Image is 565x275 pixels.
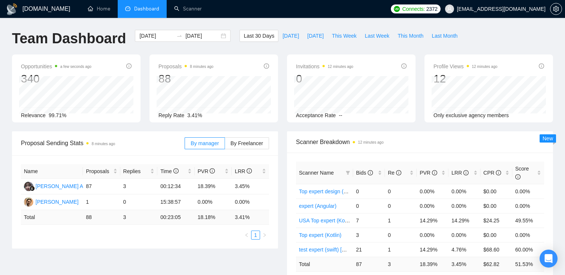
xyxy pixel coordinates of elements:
td: $ 62.82 [481,257,512,271]
span: user [447,6,452,12]
span: info-circle [173,168,179,174]
button: This Month [393,30,427,42]
th: Replies [120,164,158,179]
div: [PERSON_NAME] [35,198,78,206]
td: 21 [353,242,385,257]
span: info-circle [247,168,252,174]
span: 2372 [426,5,438,13]
td: $24.25 [481,213,512,228]
span: Acceptance Rate [296,112,336,118]
td: Total [296,257,353,271]
span: By Freelancer [231,140,263,146]
div: 0 [296,72,353,86]
td: 0.00% [448,199,480,213]
span: info-circle [264,63,269,69]
td: 3 [120,210,158,225]
img: upwork-logo.png [394,6,400,12]
button: Last 30 Days [240,30,278,42]
a: expert (Angular) [299,203,336,209]
td: 0.00% [417,228,448,242]
a: test expert (swift) [DATE] [299,247,357,253]
td: 0.00% [512,184,544,199]
span: info-circle [539,63,544,69]
span: 99.71% [49,112,66,118]
td: 3 [353,228,385,242]
button: right [260,231,269,240]
span: Connects: [402,5,424,13]
td: 0.00% [512,199,544,213]
span: Scanner Breakdown [296,137,544,147]
td: 14.29% [448,213,480,228]
td: 4.76% [448,242,480,257]
td: 14.29% [417,242,448,257]
a: 1 [251,231,260,239]
button: setting [550,3,562,15]
td: 0.00% [232,194,269,210]
input: Start date [139,32,173,40]
button: [DATE] [303,30,328,42]
img: logo [6,3,18,15]
td: 3.41 % [232,210,269,225]
div: 88 [158,72,213,86]
span: Only exclusive agency members [433,112,509,118]
span: info-circle [432,170,437,175]
time: 12 minutes ago [328,65,353,69]
span: This Week [332,32,356,40]
td: 00:23:05 [157,210,195,225]
span: setting [550,6,562,12]
button: [DATE] [278,30,303,42]
td: 14.29% [417,213,448,228]
span: info-circle [463,170,469,175]
td: 18.18 % [195,210,232,225]
td: 0 [385,199,417,213]
div: 12 [433,72,497,86]
span: info-circle [210,168,215,174]
div: [PERSON_NAME] Ayra [35,182,90,190]
span: [DATE] [282,32,299,40]
button: left [242,231,251,240]
span: Reply Rate [158,112,184,118]
div: Open Intercom Messenger [540,250,558,268]
div: 340 [21,72,92,86]
span: info-circle [396,170,401,175]
span: Proposals [86,167,112,175]
li: Previous Page [242,231,251,240]
time: 12 minutes ago [472,65,497,69]
span: Invitations [296,62,353,71]
td: 18.39% [195,179,232,194]
td: 1 [385,242,417,257]
span: info-circle [126,63,132,69]
td: 3.45% [232,179,269,194]
td: $0.00 [481,228,512,242]
span: [DATE] [307,32,324,40]
span: info-circle [515,174,521,179]
td: 3.45 % [448,257,480,271]
span: Re [388,170,401,176]
td: 88 [83,210,120,225]
td: 7 [353,213,385,228]
span: New [543,135,553,141]
td: 0.00% [417,184,448,199]
span: Proposals [158,62,213,71]
td: 00:12:34 [157,179,195,194]
span: Last Week [365,32,389,40]
img: NF [24,182,33,191]
a: Top expert (Kotlin) [299,232,342,238]
span: Scanner Name [299,170,334,176]
span: Time [160,168,178,174]
a: DH[PERSON_NAME] [24,199,78,204]
span: This Month [398,32,423,40]
span: info-circle [368,170,373,175]
td: 3 [120,179,158,194]
td: $0.00 [481,199,512,213]
span: -- [339,112,342,118]
span: to [176,33,182,39]
td: 0.00% [512,228,544,242]
span: swap-right [176,33,182,39]
span: Replies [123,167,149,175]
td: 60.00% [512,242,544,257]
td: 0.00% [448,228,480,242]
span: filter [346,171,350,175]
a: USA Top expert (Kotlin) [299,218,353,224]
span: info-circle [496,170,501,175]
